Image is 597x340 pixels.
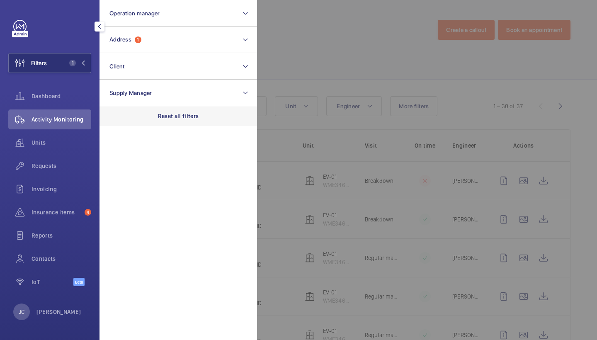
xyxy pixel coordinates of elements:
span: Insurance items [32,208,81,216]
span: Activity Monitoring [32,115,91,124]
span: Units [32,138,91,147]
span: Filters [31,59,47,67]
span: Beta [73,278,85,286]
span: 1 [69,60,76,66]
span: Reports [32,231,91,240]
span: Dashboard [32,92,91,100]
span: Invoicing [32,185,91,193]
p: JC [19,308,24,316]
p: [PERSON_NAME] [36,308,81,316]
span: IoT [32,278,73,286]
button: Filters1 [8,53,91,73]
span: Contacts [32,255,91,263]
span: Requests [32,162,91,170]
span: 4 [85,209,91,216]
